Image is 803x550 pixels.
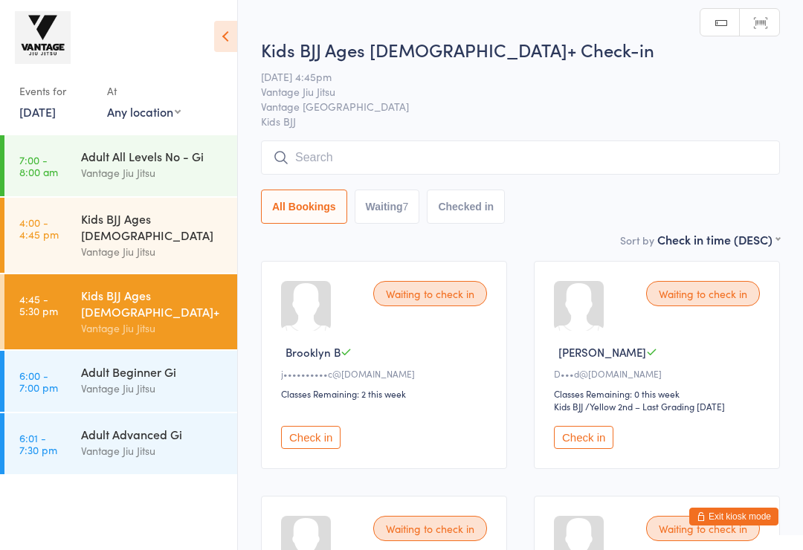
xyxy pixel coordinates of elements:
[81,363,225,380] div: Adult Beginner Gi
[4,351,237,412] a: 6:00 -7:00 pmAdult Beginner GiVantage Jiu Jitsu
[4,413,237,474] a: 6:01 -7:30 pmAdult Advanced GiVantage Jiu Jitsu
[81,287,225,320] div: Kids BJJ Ages [DEMOGRAPHIC_DATA]+
[81,380,225,397] div: Vantage Jiu Jitsu
[373,516,487,541] div: Waiting to check in
[585,400,725,412] span: / Yellow 2nd – Last Grading [DATE]
[554,367,764,380] div: D•••d@[DOMAIN_NAME]
[373,281,487,306] div: Waiting to check in
[646,516,760,541] div: Waiting to check in
[19,369,58,393] time: 6:00 - 7:00 pm
[81,210,225,243] div: Kids BJJ Ages [DEMOGRAPHIC_DATA]
[286,344,341,360] span: Brooklyn B
[19,216,59,240] time: 4:00 - 4:45 pm
[4,274,237,349] a: 4:45 -5:30 pmKids BJJ Ages [DEMOGRAPHIC_DATA]+Vantage Jiu Jitsu
[261,190,347,224] button: All Bookings
[646,281,760,306] div: Waiting to check in
[403,201,409,213] div: 7
[107,79,181,103] div: At
[81,148,225,164] div: Adult All Levels No - Gi
[261,84,757,99] span: Vantage Jiu Jitsu
[281,367,491,380] div: j••••••••••c@[DOMAIN_NAME]
[355,190,420,224] button: Waiting7
[554,387,764,400] div: Classes Remaining: 0 this week
[261,37,780,62] h2: Kids BJJ Ages [DEMOGRAPHIC_DATA]+ Check-in
[4,135,237,196] a: 7:00 -8:00 amAdult All Levels No - GiVantage Jiu Jitsu
[19,432,57,456] time: 6:01 - 7:30 pm
[81,320,225,337] div: Vantage Jiu Jitsu
[81,426,225,442] div: Adult Advanced Gi
[19,154,58,178] time: 7:00 - 8:00 am
[19,103,56,120] a: [DATE]
[81,164,225,181] div: Vantage Jiu Jitsu
[15,11,71,64] img: Vantage Jiu Jitsu
[689,508,778,525] button: Exit kiosk mode
[558,344,646,360] span: [PERSON_NAME]
[81,243,225,260] div: Vantage Jiu Jitsu
[554,426,613,449] button: Check in
[261,140,780,175] input: Search
[281,426,341,449] button: Check in
[261,69,757,84] span: [DATE] 4:45pm
[554,400,583,412] div: Kids BJJ
[427,190,505,224] button: Checked in
[620,233,654,247] label: Sort by
[261,99,757,114] span: Vantage [GEOGRAPHIC_DATA]
[19,293,58,317] time: 4:45 - 5:30 pm
[657,231,780,247] div: Check in time (DESC)
[4,198,237,273] a: 4:00 -4:45 pmKids BJJ Ages [DEMOGRAPHIC_DATA]Vantage Jiu Jitsu
[281,387,491,400] div: Classes Remaining: 2 this week
[107,103,181,120] div: Any location
[261,114,780,129] span: Kids BJJ
[81,442,225,459] div: Vantage Jiu Jitsu
[19,79,92,103] div: Events for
